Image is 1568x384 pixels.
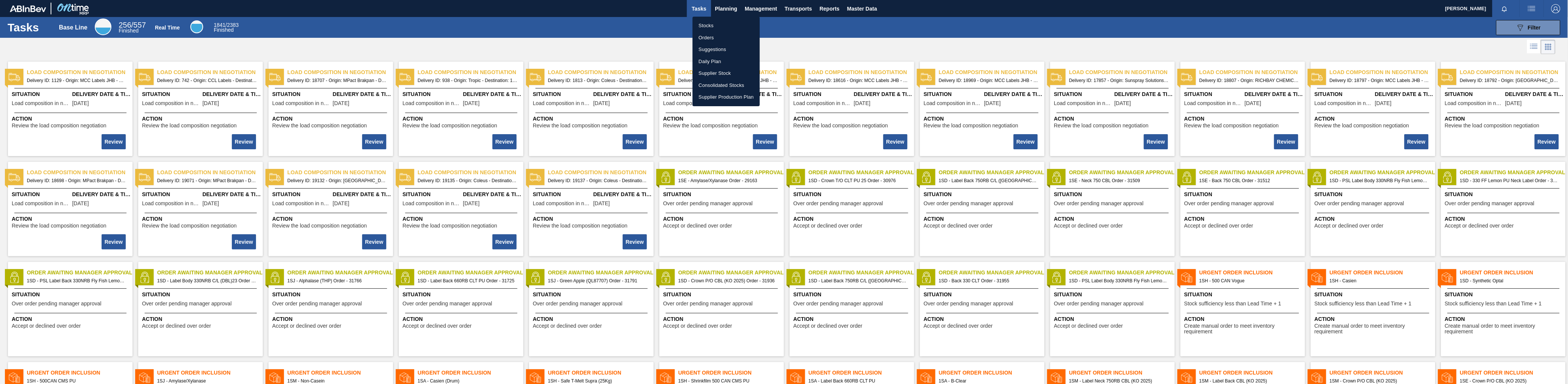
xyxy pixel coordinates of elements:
[693,91,760,103] a: Supplier Production Plan
[693,67,760,79] a: Supplier Stock
[693,79,760,91] a: Consolidated Stocks
[693,32,760,44] a: Orders
[693,43,760,56] a: Suggestions
[693,20,760,32] a: Stocks
[693,56,760,68] a: Daily Plan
